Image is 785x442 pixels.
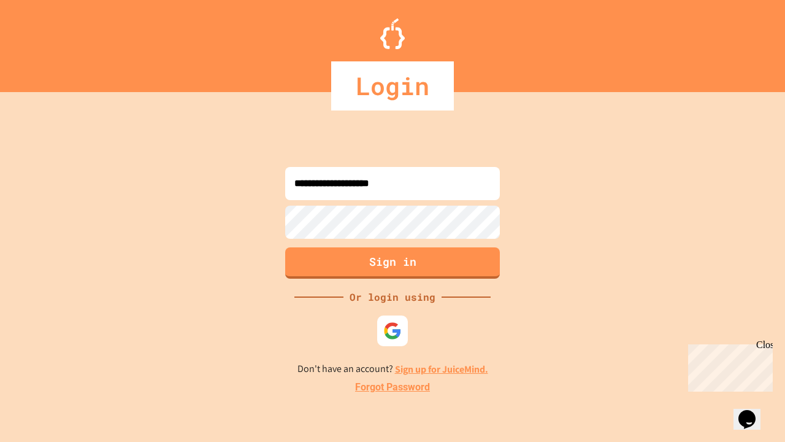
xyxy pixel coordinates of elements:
img: google-icon.svg [383,322,402,340]
iframe: chat widget [733,393,773,430]
div: Chat with us now!Close [5,5,85,78]
p: Don't have an account? [297,362,488,377]
div: Or login using [343,290,442,304]
img: Logo.svg [380,18,405,49]
button: Sign in [285,247,500,279]
iframe: chat widget [683,339,773,392]
div: Login [331,61,454,110]
a: Sign up for JuiceMind. [395,363,488,376]
a: Forgot Password [355,380,430,395]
